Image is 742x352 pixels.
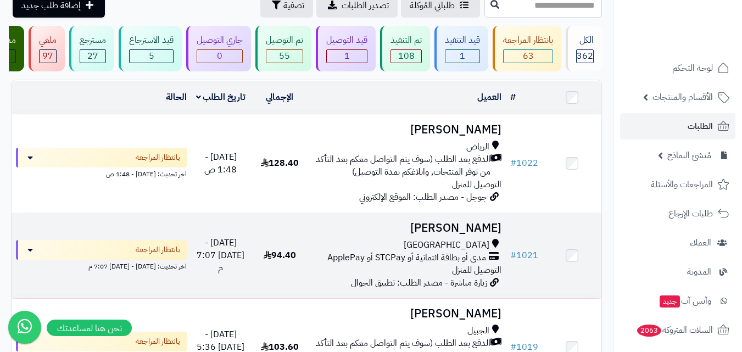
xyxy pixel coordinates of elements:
span: مدى أو بطاقة ائتمانية أو STCPay أو ApplePay [327,252,486,264]
img: logo-2.png [667,28,732,51]
div: تم التنفيذ [390,34,422,47]
div: الكل [576,34,594,47]
div: قيد الاسترجاع [129,34,174,47]
a: الطلبات [620,113,735,139]
span: [DATE] - 1:48 ص [204,150,237,176]
span: 94.40 [264,249,296,262]
span: 63 [523,49,534,63]
span: جوجل - مصدر الطلب: الموقع الإلكتروني [359,191,487,204]
span: التوصيل للمنزل [452,178,501,191]
span: بانتظار المراجعة [136,336,180,347]
span: بانتظار المراجعة [136,244,180,255]
span: 1 [460,49,465,63]
span: الأقسام والمنتجات [652,90,713,105]
a: لوحة التحكم [620,55,735,81]
h3: [PERSON_NAME] [314,222,501,234]
div: 108 [391,50,421,63]
a: ملغي 97 [26,26,67,71]
span: وآتس آب [659,293,711,309]
span: 2063 [637,325,661,337]
span: بانتظار المراجعة [136,152,180,163]
span: المراجعات والأسئلة [651,177,713,192]
span: 0 [217,49,222,63]
a: جاري التوصيل 0 [184,26,253,71]
div: 5 [130,50,173,63]
span: 1 [344,49,350,63]
a: تم التوصيل 55 [253,26,314,71]
div: 1 [327,50,367,63]
span: 128.40 [261,157,299,170]
a: السلات المتروكة2063 [620,317,735,343]
span: الرياض [466,141,489,153]
span: 108 [398,49,415,63]
a: العميل [477,91,501,104]
span: جديد [660,295,680,308]
div: تم التوصيل [266,34,303,47]
span: الطلبات [688,119,713,134]
a: مسترجع 27 [67,26,116,71]
a: بانتظار المراجعة 63 [490,26,564,71]
span: المدونة [687,264,711,280]
span: لوحة التحكم [672,60,713,76]
span: السلات المتروكة [636,322,713,338]
span: التوصيل للمنزل [452,264,501,277]
a: المراجعات والأسئلة [620,171,735,198]
a: قيد الاسترجاع 5 [116,26,184,71]
div: 97 [40,50,56,63]
a: # [510,91,516,104]
div: قيد التوصيل [326,34,367,47]
span: 362 [577,49,593,63]
div: اخر تحديث: [DATE] - [DATE] 7:07 م [16,260,187,271]
div: 27 [80,50,105,63]
span: [DATE] - [DATE] 7:07 م [197,236,244,275]
div: 55 [266,50,303,63]
div: 63 [504,50,553,63]
a: الحالة [166,91,187,104]
span: الجبيل [467,325,489,337]
a: تاريخ الطلب [196,91,246,104]
a: الكل362 [564,26,604,71]
span: الدفع بعد الطلب (سوف يتم التواصل معكم بعد التأكد من توفر المنتجات, وابلاغكم بمدة التوصيل) [314,153,490,178]
a: طلبات الإرجاع [620,200,735,227]
div: بانتظار المراجعة [503,34,553,47]
span: 55 [279,49,290,63]
div: اخر تحديث: [DATE] - 1:48 ص [16,167,187,179]
a: #1022 [510,157,538,170]
div: 0 [197,50,242,63]
a: العملاء [620,230,735,256]
span: # [510,157,516,170]
div: ملغي [39,34,57,47]
div: جاري التوصيل [197,34,243,47]
span: زيارة مباشرة - مصدر الطلب: تطبيق الجوال [351,276,487,289]
a: وآتس آبجديد [620,288,735,314]
div: قيد التنفيذ [445,34,480,47]
span: 97 [42,49,53,63]
span: [GEOGRAPHIC_DATA] [404,239,489,252]
a: قيد التوصيل 1 [314,26,378,71]
div: مسترجع [80,34,106,47]
div: 1 [445,50,479,63]
span: طلبات الإرجاع [668,206,713,221]
a: الإجمالي [266,91,293,104]
a: المدونة [620,259,735,285]
span: العملاء [690,235,711,250]
a: #1021 [510,249,538,262]
span: مُنشئ النماذج [667,148,711,163]
span: 5 [149,49,154,63]
h3: [PERSON_NAME] [314,308,501,320]
span: 27 [87,49,98,63]
a: قيد التنفيذ 1 [432,26,490,71]
h3: [PERSON_NAME] [314,124,501,136]
a: تم التنفيذ 108 [378,26,432,71]
span: # [510,249,516,262]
